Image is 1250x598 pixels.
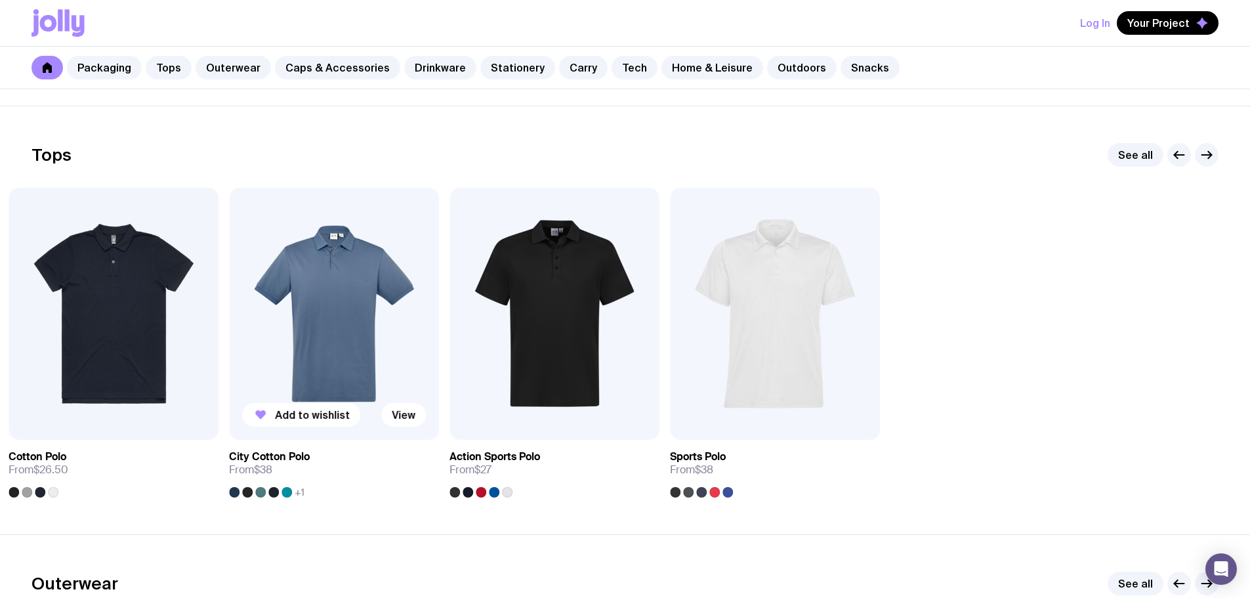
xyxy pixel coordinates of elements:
span: $26.50 [33,463,68,477]
span: Add to wishlist [275,408,350,421]
a: Snacks [841,56,900,79]
a: Stationery [480,56,555,79]
h2: Outerwear [31,574,118,593]
span: From [9,463,68,477]
span: From [229,463,272,477]
button: Add to wishlist [242,403,360,427]
span: +1 [295,487,304,498]
a: Tech [612,56,657,79]
a: View [381,403,426,427]
a: Packaging [67,56,142,79]
h3: Action Sports Polo [449,450,540,463]
span: From [449,463,491,477]
a: Sports PoloFrom$38 [670,440,880,498]
a: Caps & Accessories [275,56,400,79]
a: Action Sports PoloFrom$27 [449,440,659,498]
a: Carry [559,56,608,79]
h3: Sports Polo [670,450,726,463]
button: Your Project [1117,11,1219,35]
a: See all [1108,143,1163,167]
a: Cotton PoloFrom$26.50 [9,440,219,498]
a: City Cotton PoloFrom$38+1 [229,440,439,498]
h3: Cotton Polo [9,450,66,463]
h2: Tops [31,145,72,165]
a: Home & Leisure [661,56,763,79]
span: From [670,463,713,477]
span: $27 [474,463,491,477]
span: $38 [254,463,272,477]
button: Log In [1080,11,1110,35]
a: Drinkware [404,56,476,79]
span: Your Project [1127,16,1190,30]
h3: City Cotton Polo [229,450,310,463]
a: Outdoors [767,56,837,79]
div: Open Intercom Messenger [1205,553,1237,585]
a: Tops [146,56,192,79]
span: $38 [695,463,713,477]
a: See all [1108,572,1163,595]
a: Outerwear [196,56,271,79]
